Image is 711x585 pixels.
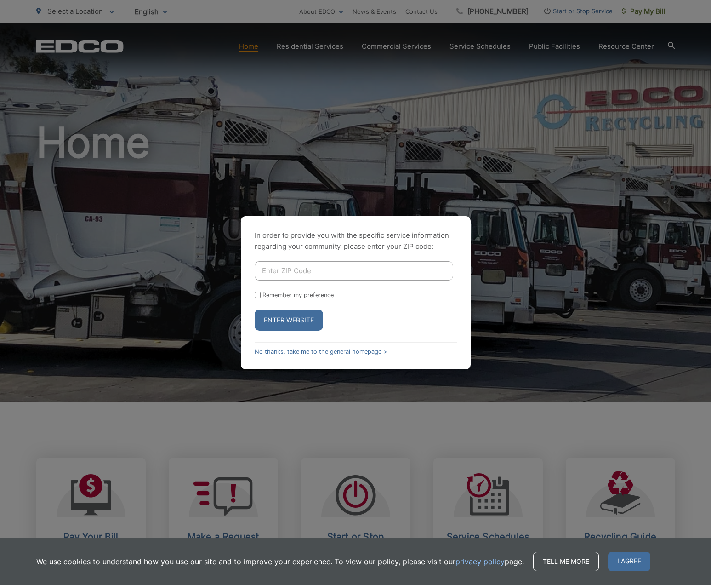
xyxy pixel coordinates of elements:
span: I agree [608,552,650,571]
a: privacy policy [455,556,505,567]
button: Enter Website [255,310,323,331]
a: No thanks, take me to the general homepage > [255,348,387,355]
label: Remember my preference [262,292,334,298]
p: In order to provide you with the specific service information regarding your community, please en... [255,230,457,252]
input: Enter ZIP Code [255,261,453,281]
a: Tell me more [533,552,599,571]
p: We use cookies to understand how you use our site and to improve your experience. To view our pol... [36,556,524,567]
